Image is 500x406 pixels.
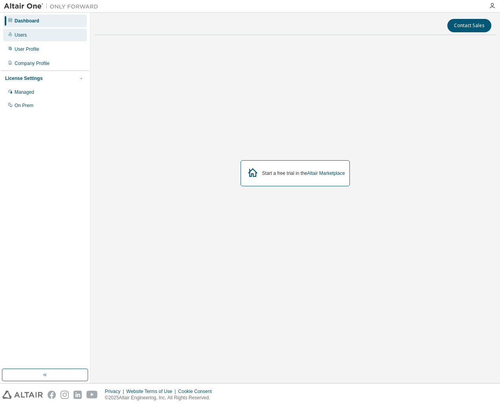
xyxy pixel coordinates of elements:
div: Company Profile [15,60,50,67]
p: © 2025 Altair Engineering, Inc. All Rights Reserved. [105,395,217,401]
div: Dashboard [15,18,39,24]
a: Altair Marketplace [307,171,345,176]
div: On Prem [15,102,33,109]
img: youtube.svg [86,391,98,399]
div: Cookie Consent [178,388,216,395]
img: facebook.svg [48,391,56,399]
div: Privacy [105,388,126,395]
div: Start a free trial in the [262,170,345,176]
img: Altair One [4,2,102,10]
img: linkedin.svg [74,391,82,399]
div: Users [15,32,27,38]
img: altair_logo.svg [2,391,43,399]
div: Website Terms of Use [126,388,178,395]
div: License Settings [5,75,42,82]
div: User Profile [15,46,39,52]
img: instagram.svg [61,391,69,399]
button: Contact Sales [447,19,491,32]
div: Managed [15,89,34,95]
